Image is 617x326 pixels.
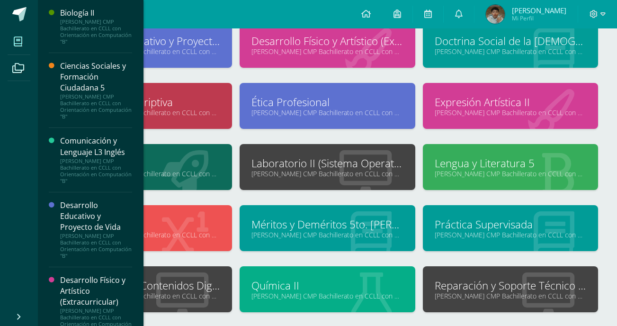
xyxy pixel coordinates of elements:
[512,14,566,22] span: Mi Perfil
[69,156,220,171] a: Física II
[69,95,220,109] a: Estadística Descriptiva
[69,169,220,178] a: [PERSON_NAME] CMP Bachillerato en CCLL con Orientación en Computación "B"
[251,47,403,56] a: [PERSON_NAME] CMP Bachillerato en CCLL con Orientación en Computación "B"
[60,275,132,308] div: Desarrollo Físico y Artístico (Extracurricular)
[69,108,220,117] a: [PERSON_NAME] CMP Bachillerato en CCLL con Orientación en Computación "B"
[435,217,586,232] a: Práctica Supervisada
[251,291,403,300] a: [PERSON_NAME] CMP Bachillerato en CCLL con Orientación en Computación "B"
[69,47,220,56] a: [PERSON_NAME] CMP Bachillerato en CCLL con Orientación en Computación "B"
[69,278,220,293] a: Producción de Contenidos Digitales
[435,169,586,178] a: [PERSON_NAME] CMP Bachillerato en CCLL con Orientación en Computación "B"
[486,5,505,24] img: 7ae2895e5327fb7d9bac5f92124a37e4.png
[69,34,220,48] a: Desarrollo Educativo y Proyecto de Vida
[251,95,403,109] a: Ética Profesional
[60,136,132,157] div: Comunicación y Lenguaje L3 Inglés
[435,95,586,109] a: Expresión Artística II
[251,34,403,48] a: Desarrollo Físico y Artístico (Extracurricular)
[251,278,403,293] a: Química II
[435,34,586,48] a: Doctrina Social de la [DEMOGRAPHIC_DATA]
[60,136,132,184] a: Comunicación y Lenguaje L3 Inglés[PERSON_NAME] CMP Bachillerato en CCLL con Orientación en Comput...
[60,233,132,259] div: [PERSON_NAME] CMP Bachillerato en CCLL con Orientación en Computación "B"
[435,156,586,171] a: Lengua y Literatura 5
[60,93,132,120] div: [PERSON_NAME] CMP Bachillerato en CCLL con Orientación en Computación "B"
[435,230,586,239] a: [PERSON_NAME] CMP Bachillerato en CCLL con Orientación en Computación "B"
[60,8,132,45] a: Biología II[PERSON_NAME] CMP Bachillerato en CCLL con Orientación en Computación "B"
[60,61,132,120] a: Ciencias Sociales y Formación Ciudadana 5[PERSON_NAME] CMP Bachillerato en CCLL con Orientación e...
[435,291,586,300] a: [PERSON_NAME] CMP Bachillerato en CCLL con Orientación en Computación "B"
[69,217,220,232] a: Matemática 5
[60,18,132,45] div: [PERSON_NAME] CMP Bachillerato en CCLL con Orientación en Computación "B"
[512,6,566,15] span: [PERSON_NAME]
[251,217,403,232] a: Méritos y Deméritos 5to. [PERSON_NAME]. en CCLL. "B"
[69,291,220,300] a: [PERSON_NAME] CMP Bachillerato en CCLL con Orientación en Computación "B"
[60,158,132,184] div: [PERSON_NAME] CMP Bachillerato en CCLL con Orientación en Computación "B"
[60,8,132,18] div: Biología II
[60,61,132,93] div: Ciencias Sociales y Formación Ciudadana 5
[60,200,132,259] a: Desarrollo Educativo y Proyecto de Vida[PERSON_NAME] CMP Bachillerato en CCLL con Orientación en ...
[251,156,403,171] a: Laboratorio II (Sistema Operativo Macintoch)
[251,108,403,117] a: [PERSON_NAME] CMP Bachillerato en CCLL con Orientación en Computación "B"
[435,278,586,293] a: Reparación y Soporte Técnico CISCO
[251,230,403,239] a: [PERSON_NAME] CMP Bachillerato en CCLL con Orientación en Computación "B"
[435,47,586,56] a: [PERSON_NAME] CMP Bachillerato en CCLL con Orientación en Computación "B"
[60,200,132,233] div: Desarrollo Educativo y Proyecto de Vida
[69,230,220,239] a: [PERSON_NAME] CMP Bachillerato en CCLL con Orientación en Computación "B"
[435,108,586,117] a: [PERSON_NAME] CMP Bachillerato en CCLL con Orientación en Computación "B"
[251,169,403,178] a: [PERSON_NAME] CMP Bachillerato en CCLL con Orientación en Computación "B"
